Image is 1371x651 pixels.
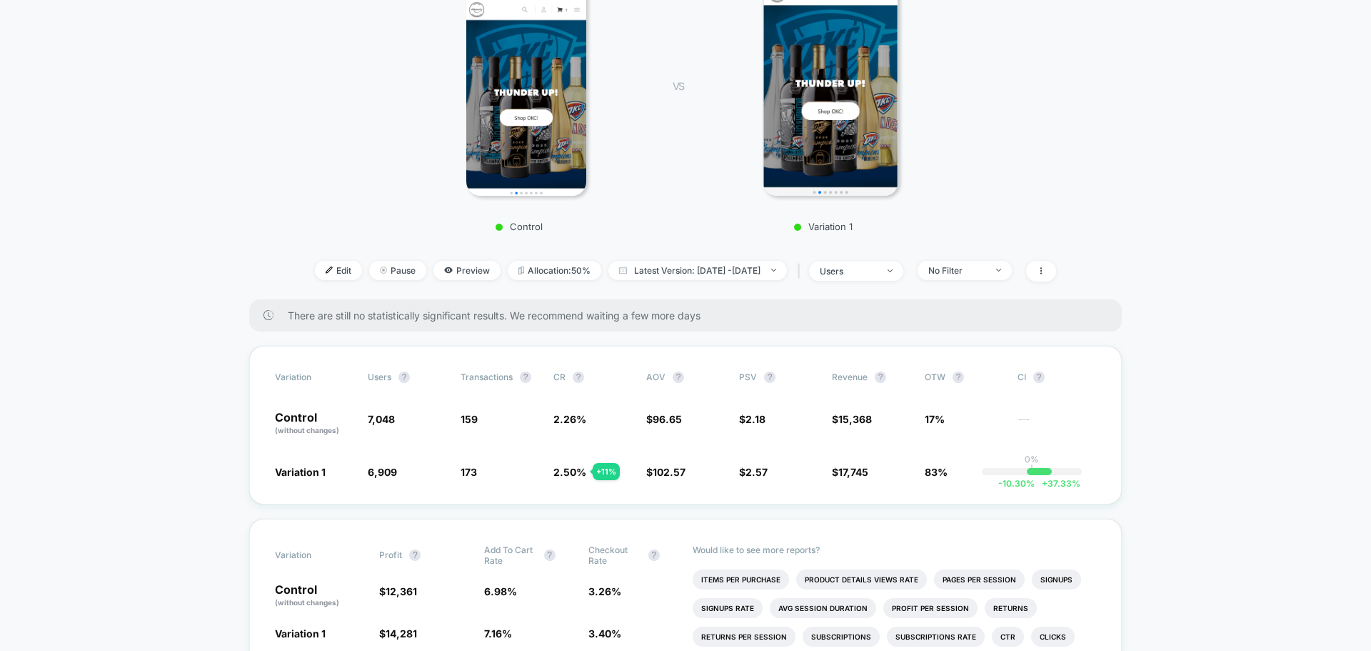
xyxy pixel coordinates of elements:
[925,466,948,478] span: 83%
[925,372,1003,383] span: OTW
[838,413,872,425] span: 15,368
[745,413,765,425] span: 2.18
[588,627,621,640] span: 3.40 %
[648,550,660,561] button: ?
[1018,372,1096,383] span: CI
[998,478,1035,489] span: -10.30 %
[838,466,868,478] span: 17,745
[588,545,641,566] span: Checkout Rate
[484,545,537,566] span: Add To Cart Rate
[832,466,868,478] span: $
[275,627,326,640] span: Variation 1
[409,550,421,561] button: ?
[275,426,339,434] span: (without changes)
[1025,454,1039,464] p: 0%
[553,466,586,478] span: 2.50 %
[275,372,353,383] span: Variation
[484,627,512,640] span: 7.16 %
[386,627,417,640] span: 14,281
[646,372,666,382] span: AOV
[593,463,620,480] div: + 11 %
[398,372,410,383] button: ?
[588,585,621,597] span: 3.26 %
[992,627,1024,647] li: Ctr
[646,413,682,425] span: $
[275,466,326,478] span: Variation 1
[433,261,501,280] span: Preview
[803,627,880,647] li: Subscriptions
[985,598,1037,618] li: Returns
[996,269,1001,272] img: end
[832,372,868,382] span: Revenue
[739,372,757,382] span: PSV
[693,598,763,618] li: Signups Rate
[1018,415,1096,436] span: ---
[953,372,964,383] button: ?
[693,545,1096,555] p: Would like to see more reports?
[1031,627,1075,647] li: Clicks
[888,269,893,272] img: end
[379,550,402,560] span: Profit
[553,372,566,382] span: CR
[380,267,387,274] img: end
[544,550,556,561] button: ?
[794,261,809,282] span: |
[875,372,886,383] button: ?
[693,570,789,590] li: Items Per Purchase
[288,309,1093,322] span: There are still no statistically significant results. We recommend waiting a few more days
[739,413,765,425] span: $
[653,413,682,425] span: 96.65
[275,584,365,608] p: Control
[394,221,644,232] p: Control
[764,372,775,383] button: ?
[739,466,768,478] span: $
[1033,372,1045,383] button: ?
[386,585,417,597] span: 12,361
[461,413,478,425] span: 159
[315,261,362,280] span: Edit
[326,267,333,274] img: edit
[1030,464,1033,475] p: |
[461,466,477,478] span: 173
[619,267,627,274] img: calendar
[608,261,787,280] span: Latest Version: [DATE] - [DATE]
[653,466,685,478] span: 102.57
[698,221,948,232] p: Variation 1
[553,413,586,425] span: 2.26 %
[934,570,1025,590] li: Pages Per Session
[887,627,985,647] li: Subscriptions Rate
[771,269,776,272] img: end
[368,466,397,478] span: 6,909
[693,627,795,647] li: Returns Per Session
[1032,570,1081,590] li: Signups
[369,261,426,280] span: Pause
[673,372,684,383] button: ?
[646,466,685,478] span: $
[770,598,876,618] li: Avg Session Duration
[745,466,768,478] span: 2.57
[461,372,513,382] span: Transactions
[883,598,978,618] li: Profit Per Session
[832,413,872,425] span: $
[1035,478,1080,489] span: 37.33 %
[928,265,985,276] div: No Filter
[379,585,417,597] span: $
[379,627,417,640] span: $
[275,545,353,566] span: Variation
[484,585,517,597] span: 6.98 %
[518,267,524,274] img: rebalance
[796,570,927,590] li: Product Details Views Rate
[368,372,391,382] span: users
[368,413,395,425] span: 7,048
[573,372,584,383] button: ?
[673,80,684,92] span: VS
[820,266,877,277] div: users
[1042,478,1048,489] span: +
[275,598,339,607] span: (without changes)
[275,412,353,436] p: Control
[520,372,531,383] button: ?
[508,261,601,280] span: Allocation: 50%
[925,413,945,425] span: 17%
